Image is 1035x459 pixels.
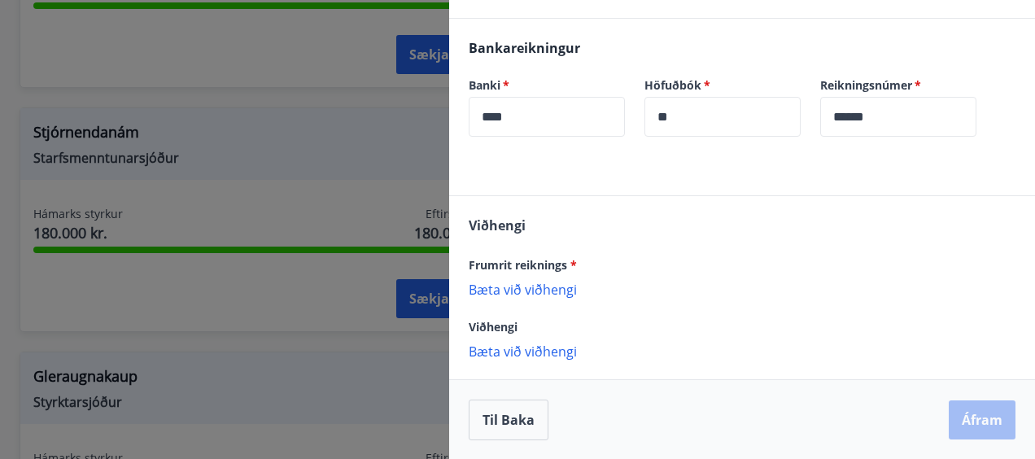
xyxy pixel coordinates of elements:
label: Banki [469,77,625,94]
span: Bankareikningur [469,39,580,57]
span: Viðhengi [469,319,517,334]
button: Til baka [469,400,548,440]
span: Frumrit reiknings [469,257,577,273]
p: Bæta við viðhengi [469,343,1015,359]
label: Höfuðbók [644,77,801,94]
label: Reikningsnúmer [820,77,976,94]
p: Bæta við viðhengi [469,281,1015,297]
span: Viðhengi [469,216,526,234]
